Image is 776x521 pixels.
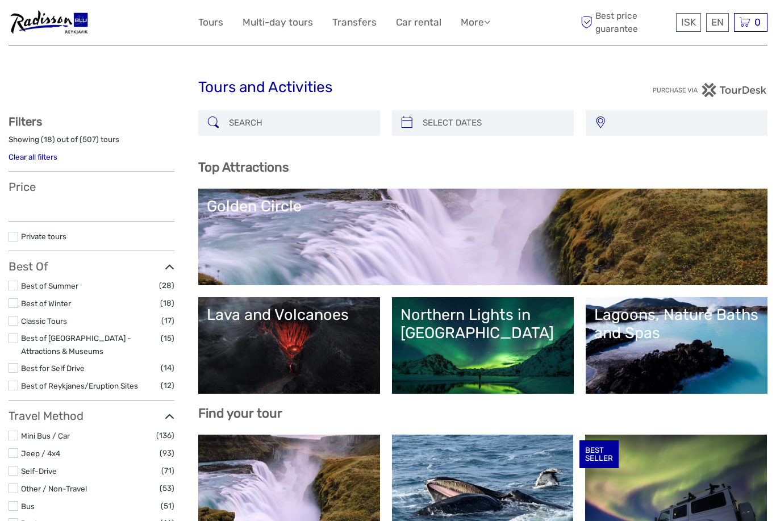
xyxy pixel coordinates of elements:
[207,306,372,324] div: Lava and Volcanoes
[400,306,565,385] a: Northern Lights in [GEOGRAPHIC_DATA]
[161,314,174,327] span: (17)
[160,297,174,310] span: (18)
[21,299,71,308] a: Best of Winter
[753,16,762,28] span: 0
[21,316,67,326] a: Classic Tours
[21,232,66,241] a: Private tours
[579,440,619,469] div: BEST SELLER
[9,180,174,194] h3: Price
[9,409,174,423] h3: Travel Method
[21,449,60,458] a: Jeep / 4x4
[396,14,441,31] a: Car rental
[332,14,377,31] a: Transfers
[594,306,759,343] div: Lagoons, Nature Baths and Spas
[706,13,729,32] div: EN
[198,14,223,31] a: Tours
[161,464,174,477] span: (71)
[198,406,282,421] b: Find your tour
[159,279,174,292] span: (28)
[594,306,759,385] a: Lagoons, Nature Baths and Spas
[21,364,85,373] a: Best for Self Drive
[44,134,52,145] label: 18
[161,332,174,345] span: (15)
[21,431,70,440] a: Mini Bus / Car
[160,447,174,460] span: (93)
[21,381,138,390] a: Best of Reykjanes/Eruption Sites
[161,379,174,392] span: (12)
[578,10,673,35] span: Best price guarantee
[652,83,767,97] img: PurchaseViaTourDesk.png
[156,429,174,442] span: (136)
[9,9,89,36] img: 344-13b1ddd5-6d03-4bc9-8ab7-46461a61a986_logo_small.jpg
[9,260,174,273] h3: Best Of
[207,306,372,385] a: Lava and Volcanoes
[243,14,313,31] a: Multi-day tours
[198,78,578,97] h1: Tours and Activities
[207,197,759,215] div: Golden Circle
[418,113,568,133] input: SELECT DATES
[21,466,57,476] a: Self-Drive
[21,502,35,511] a: Bus
[224,113,374,133] input: SEARCH
[21,484,87,493] a: Other / Non-Travel
[461,14,490,31] a: More
[207,197,759,277] a: Golden Circle
[161,361,174,374] span: (14)
[681,16,696,28] span: ISK
[161,499,174,512] span: (51)
[9,152,57,161] a: Clear all filters
[198,160,289,175] b: Top Attractions
[9,134,174,152] div: Showing ( ) out of ( ) tours
[82,134,96,145] label: 507
[400,306,565,343] div: Northern Lights in [GEOGRAPHIC_DATA]
[21,281,78,290] a: Best of Summer
[21,334,131,356] a: Best of [GEOGRAPHIC_DATA] - Attractions & Museums
[160,482,174,495] span: (53)
[9,115,42,128] strong: Filters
